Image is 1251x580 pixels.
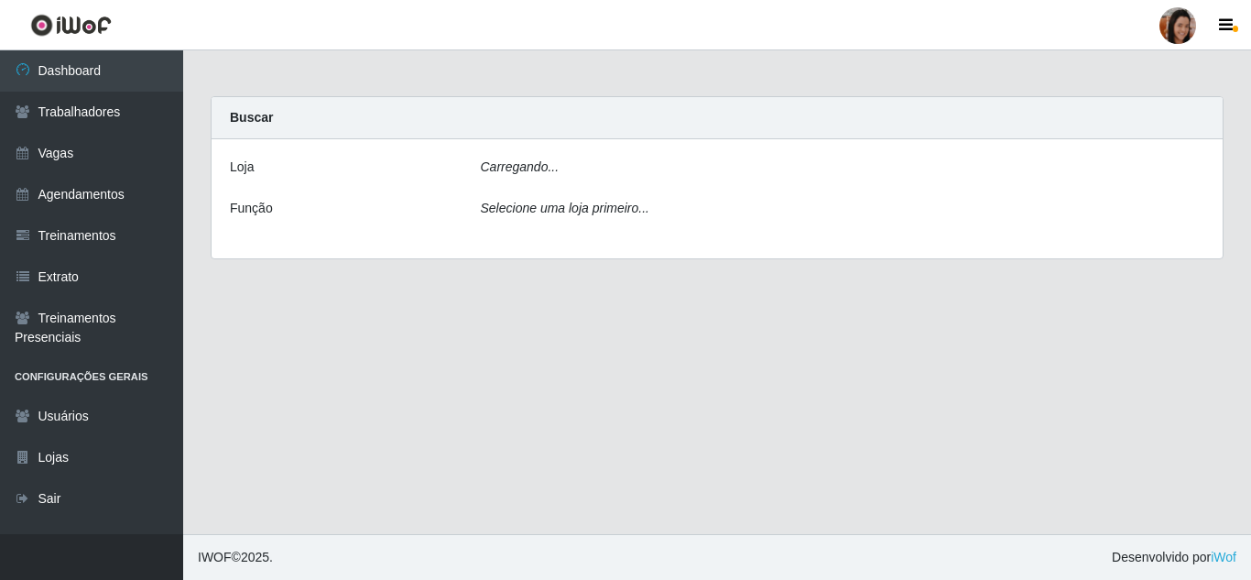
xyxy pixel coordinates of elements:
i: Carregando... [481,159,560,174]
span: IWOF [198,550,232,564]
img: CoreUI Logo [30,14,112,37]
i: Selecione uma loja primeiro... [481,201,649,215]
strong: Buscar [230,110,273,125]
label: Função [230,199,273,218]
span: © 2025 . [198,548,273,567]
label: Loja [230,158,254,177]
a: iWof [1211,550,1236,564]
span: Desenvolvido por [1112,548,1236,567]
